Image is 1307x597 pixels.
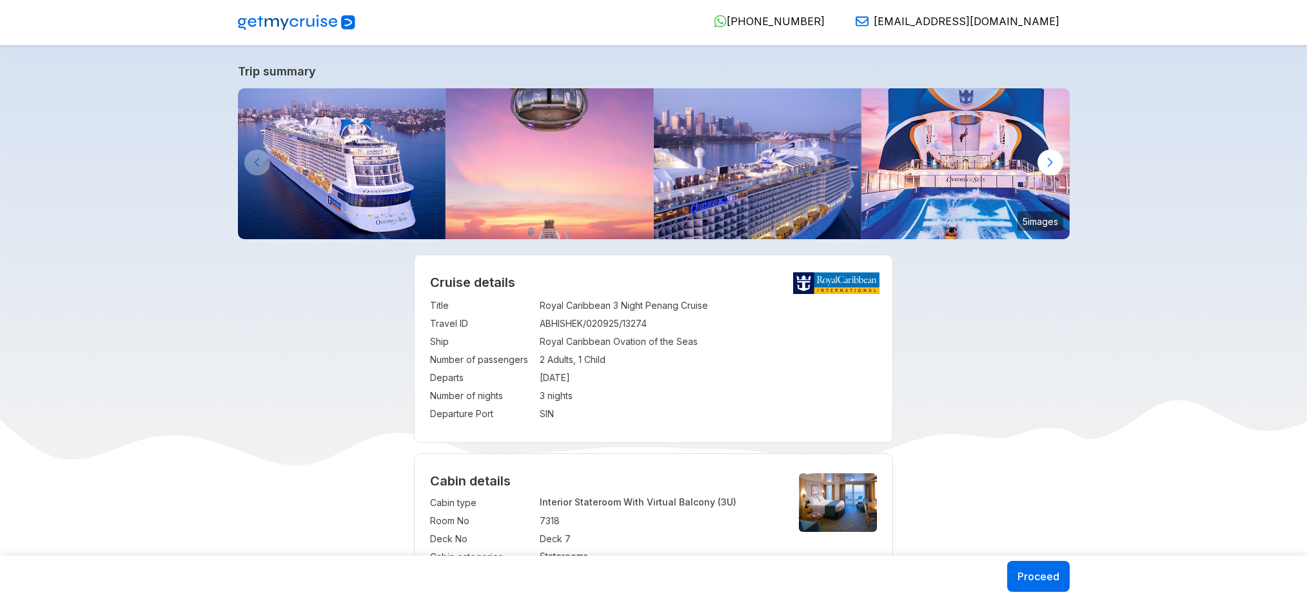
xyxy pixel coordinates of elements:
[430,333,533,351] td: Ship
[430,315,533,333] td: Travel ID
[446,88,654,239] img: north-star-sunset-ovation-of-the-seas.jpg
[430,297,533,315] td: Title
[533,297,540,315] td: :
[540,405,877,423] td: SIN
[430,405,533,423] td: Departure Port
[540,297,877,315] td: Royal Caribbean 3 Night Penang Cruise
[540,530,777,548] td: Deck 7
[533,548,540,566] td: :
[718,496,736,507] span: (3U)
[430,512,533,530] td: Room No
[540,351,877,369] td: 2 Adults, 1 Child
[533,530,540,548] td: :
[1007,561,1070,592] button: Proceed
[533,405,540,423] td: :
[540,387,877,405] td: 3 nights
[1017,211,1063,231] small: 5 images
[540,369,877,387] td: [DATE]
[654,88,862,239] img: ovation-of-the-seas-departing-from-sydney.jpg
[238,88,446,239] img: ovation-exterior-back-aerial-sunset-port-ship.jpg
[845,15,1059,28] a: [EMAIL_ADDRESS][DOMAIN_NAME]
[727,15,825,28] span: [PHONE_NUMBER]
[430,275,877,290] h2: Cruise details
[703,15,825,28] a: [PHONE_NUMBER]
[714,15,727,28] img: WhatsApp
[430,530,533,548] td: Deck No
[540,333,877,351] td: Royal Caribbean Ovation of the Seas
[430,473,877,489] h4: Cabin details
[540,512,777,530] td: 7318
[533,494,540,512] td: :
[533,369,540,387] td: :
[430,387,533,405] td: Number of nights
[430,548,533,566] td: Cabin categories
[533,351,540,369] td: :
[856,15,869,28] img: Email
[533,512,540,530] td: :
[533,315,540,333] td: :
[533,333,540,351] td: :
[540,551,777,562] p: Staterooms.
[874,15,1059,28] span: [EMAIL_ADDRESS][DOMAIN_NAME]
[540,496,777,507] p: Interior Stateroom With Virtual Balcony
[430,494,533,512] td: Cabin type
[430,351,533,369] td: Number of passengers
[238,64,1070,78] a: Trip summary
[540,315,877,333] td: ABHISHEK/020925/13274
[430,369,533,387] td: Departs
[533,387,540,405] td: :
[861,88,1070,239] img: ovation-of-the-seas-flowrider-sunset.jpg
